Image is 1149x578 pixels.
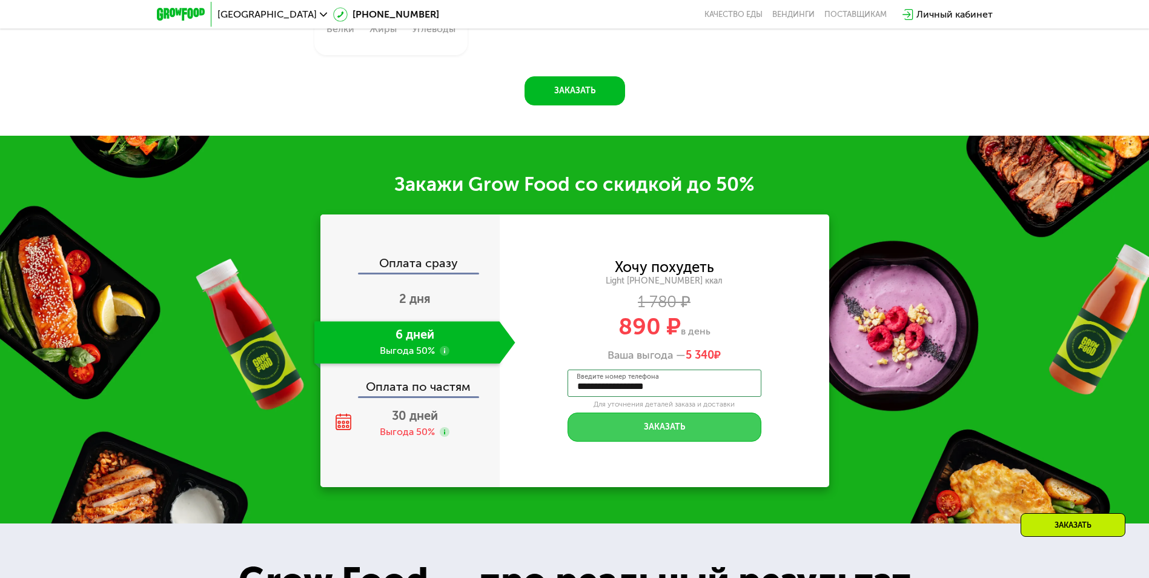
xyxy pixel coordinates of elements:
span: 30 дней [392,408,438,423]
a: Вендинги [772,10,815,19]
button: Заказать [568,413,761,442]
span: [GEOGRAPHIC_DATA] [217,10,317,19]
span: 2 дня [399,291,431,306]
div: Хочу похудеть [615,261,714,274]
span: в день [681,325,710,337]
div: Ваша выгода — [500,349,829,362]
label: Введите номер телефона [577,373,659,380]
span: 5 340 [686,348,714,362]
div: 1 780 ₽ [500,296,829,309]
a: [PHONE_NUMBER] [333,7,439,22]
div: Оплата сразу [322,257,500,273]
div: Заказать [1021,513,1125,537]
div: Жиры [369,24,397,34]
button: Заказать [525,76,625,105]
span: ₽ [686,349,721,362]
a: Качество еды [704,10,763,19]
div: Личный кабинет [916,7,993,22]
div: Белки [326,24,354,34]
div: поставщикам [824,10,887,19]
div: Выгода 50% [380,425,435,439]
span: 890 ₽ [618,313,681,340]
div: Для уточнения деталей заказа и доставки [568,400,761,410]
div: Light [PHONE_NUMBER] ккал [500,276,829,287]
div: Углеводы [412,24,455,34]
div: Оплата по частям [322,368,500,396]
